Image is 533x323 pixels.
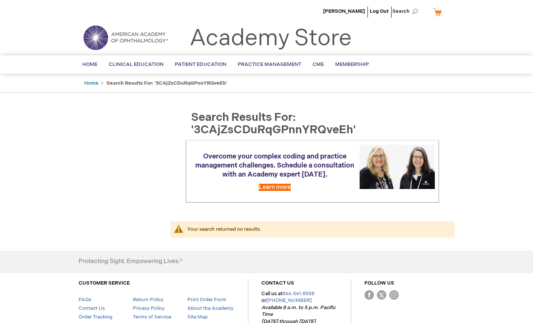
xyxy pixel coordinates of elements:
[238,61,301,67] span: Practice Management
[364,290,374,300] img: Facebook
[370,8,389,14] a: Log Out
[261,280,294,286] a: CONTACT US
[323,8,365,14] a: [PERSON_NAME]
[266,297,312,303] a: [PHONE_NUMBER]
[389,290,399,300] img: instagram
[187,297,226,303] a: Print Order Form
[313,61,324,67] span: CME
[364,280,394,286] a: FOLLOW US
[79,297,91,303] a: FAQs
[79,258,182,265] h4: Protecting Sight. Empowering Lives.®
[282,291,314,297] a: 866.561.8558
[133,305,165,311] a: Privacy Policy
[187,305,234,311] a: About the Academy
[79,280,130,286] a: CUSTOMER SERVICE
[109,61,164,67] span: Clinical Education
[360,145,435,189] img: Schedule a consultation with an Academy expert today
[195,152,354,178] span: Overcome your complex coding and practice management challenges. Schedule a consultation with an ...
[190,25,352,52] a: Academy Store
[84,80,98,86] a: Home
[392,4,421,19] span: Search
[82,61,97,67] span: Home
[187,314,208,320] a: Site Map
[175,61,226,67] span: Patient Education
[133,297,164,303] a: Return Policy
[133,314,171,320] a: Terms of Service
[191,111,356,137] span: Search results for: '3CAjZsCDuRqGPnnYRQveEh'
[335,61,369,67] span: Membership
[106,80,227,86] strong: Search results for: '3CAjZsCDuRqGPnnYRQveEh'
[79,305,105,311] a: Contact Us
[187,226,447,233] div: Your search returned no results.
[259,184,291,191] a: Learn more
[377,290,386,300] img: Twitter
[79,314,112,320] a: Order Tracking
